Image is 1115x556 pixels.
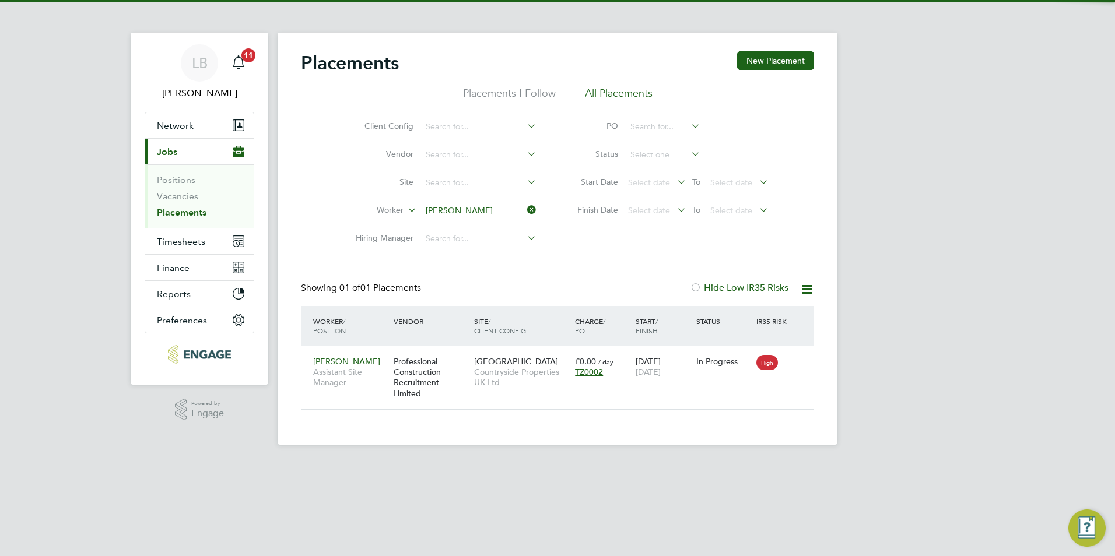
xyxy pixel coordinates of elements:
[313,367,388,388] span: Assistant Site Manager
[474,356,558,367] span: [GEOGRAPHIC_DATA]
[339,282,360,294] span: 01 of
[346,149,413,159] label: Vendor
[145,139,254,164] button: Jobs
[346,233,413,243] label: Hiring Manager
[575,356,596,367] span: £0.00
[336,205,404,216] label: Worker
[157,207,206,218] a: Placements
[471,311,572,341] div: Site
[689,202,704,217] span: To
[157,315,207,326] span: Preferences
[696,356,751,367] div: In Progress
[636,367,661,377] span: [DATE]
[585,86,653,107] li: All Placements
[422,175,537,191] input: Search for...
[474,316,526,335] span: / Client Config
[391,350,471,404] div: Professional Construction Recruitment Limited
[598,357,613,366] span: / day
[192,55,208,71] span: LB
[474,367,569,388] span: Countryside Properties UK Ltd
[753,311,794,332] div: IR35 Risk
[310,311,391,341] div: Worker
[566,121,618,131] label: PO
[241,48,255,62] span: 11
[626,147,700,163] input: Select one
[157,191,198,202] a: Vacancies
[628,177,670,188] span: Select date
[422,147,537,163] input: Search for...
[633,311,693,341] div: Start
[422,231,537,247] input: Search for...
[710,177,752,188] span: Select date
[301,51,399,75] h2: Placements
[1068,509,1106,547] button: Engage Resource Center
[157,288,191,300] span: Reports
[227,44,250,82] a: 11
[145,112,254,138] button: Network
[157,262,190,273] span: Finance
[633,350,693,383] div: [DATE]
[157,174,195,185] a: Positions
[756,355,778,370] span: High
[566,149,618,159] label: Status
[145,228,254,254] button: Timesheets
[422,203,537,219] input: Search for...
[145,255,254,280] button: Finance
[313,356,380,367] span: [PERSON_NAME]
[690,282,788,294] label: Hide Low IR35 Risks
[566,177,618,187] label: Start Date
[346,121,413,131] label: Client Config
[710,205,752,216] span: Select date
[626,119,700,135] input: Search for...
[157,146,177,157] span: Jobs
[572,311,633,341] div: Charge
[157,120,194,131] span: Network
[168,345,230,364] img: pcrnet-logo-retina.png
[346,177,413,187] label: Site
[175,399,225,421] a: Powered byEngage
[566,205,618,215] label: Finish Date
[737,51,814,70] button: New Placement
[391,311,471,332] div: Vendor
[463,86,556,107] li: Placements I Follow
[636,316,658,335] span: / Finish
[339,282,421,294] span: 01 Placements
[301,282,423,294] div: Showing
[145,44,254,100] a: LB[PERSON_NAME]
[157,236,205,247] span: Timesheets
[191,399,224,409] span: Powered by
[131,33,268,385] nav: Main navigation
[145,86,254,100] span: Lauren Bowron
[145,307,254,333] button: Preferences
[422,119,537,135] input: Search for...
[145,345,254,364] a: Go to home page
[145,164,254,228] div: Jobs
[191,409,224,418] span: Engage
[313,316,346,335] span: / Position
[689,174,704,189] span: To
[693,311,754,332] div: Status
[145,281,254,307] button: Reports
[310,350,814,360] a: [PERSON_NAME]Assistant Site ManagerProfessional Construction Recruitment Limited[GEOGRAPHIC_DATA]...
[575,316,605,335] span: / PO
[575,367,603,377] span: TZ0002
[628,205,670,216] span: Select date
